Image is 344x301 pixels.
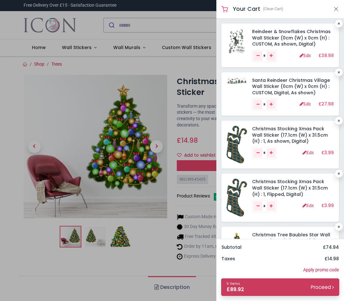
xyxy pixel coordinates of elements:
a: Remove one [253,201,262,211]
h6: £ [321,150,334,156]
span: 14.98 [327,255,339,262]
h6: Taxes [221,256,235,262]
h6: Subtotal [221,244,242,251]
a: Santa Reindeer Christmas Village Wall Sticker (0cm (W) x 0cm (H) : CUSTOM, Digital, As shown) [252,77,330,96]
a: Edit [300,102,311,106]
span: 3.99 [324,202,334,209]
img: AT0SKyKItQgjAAAAAElFTkSuQmCC [227,126,247,164]
a: Add one [266,100,275,109]
span: 27.98 [321,101,334,107]
img: A8nCo46tT3vrAAAAAElFTkSuQmCC [227,29,247,54]
a: Reindeer & Snowflakes Christmas Wall Sticker (0cm (W) x 0cm (H) : CUSTOM, As shown, Digital) [252,28,331,47]
a: (Clear Cart) [263,6,283,12]
h6: £ [318,101,334,107]
a: Christmas Tree Baubles Star Wall Sticker (0cm (W) x 0cm (H) : CUSTOM, As shown) [252,232,330,250]
span: 89.92 [230,286,244,293]
span: 5 items [227,281,240,286]
img: AT0SKyKItQgjAAAAAElFTkSuQmCC [227,179,247,217]
small: Proceed [311,284,334,290]
a: 5 items £89.92 Proceed [221,278,339,296]
h6: £ [321,203,334,209]
a: Add one [266,201,275,211]
h6: £ [318,53,334,59]
h5: Your Cart [233,5,260,13]
span: 74.94 [326,244,339,250]
a: Remove one [253,100,262,109]
span: £ [227,286,244,293]
a: Edit [303,150,314,155]
a: Christmas Stocking Xmas Pack Wall Sticker (17.1cm (W) x 31.5cm (H) : 1, As shown, Digital) [252,125,328,144]
h6: £ [325,256,339,262]
span: 38.98 [321,52,334,59]
img: AkEBFwvRDv8Z6wwVgatDgOW4ASjftQk4f9SnxudMNLTz1bWVF63mZ3UoAoqAInAlBNQBuxJCul4RUAQUAUVAEVAEPlcIJCelS... [227,232,247,261]
a: Remove one [253,51,262,61]
a: Christmas Stocking Xmas Pack Wall Sticker (17.1cm (W) x 31.5cm (H) : 1, Flipped, Digital) [252,178,328,197]
a: Edit [303,203,314,208]
button: Close [333,5,339,13]
a: Apply promo code [303,267,339,273]
h6: £ [323,244,339,251]
a: Edit [300,53,311,58]
a: Add one [266,51,275,61]
a: Add one [266,148,275,158]
span: 3.99 [324,149,334,156]
a: Remove one [253,148,262,158]
img: 9NyEoIj8I3oAAAAASUVORK5CYII= [227,77,247,84]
